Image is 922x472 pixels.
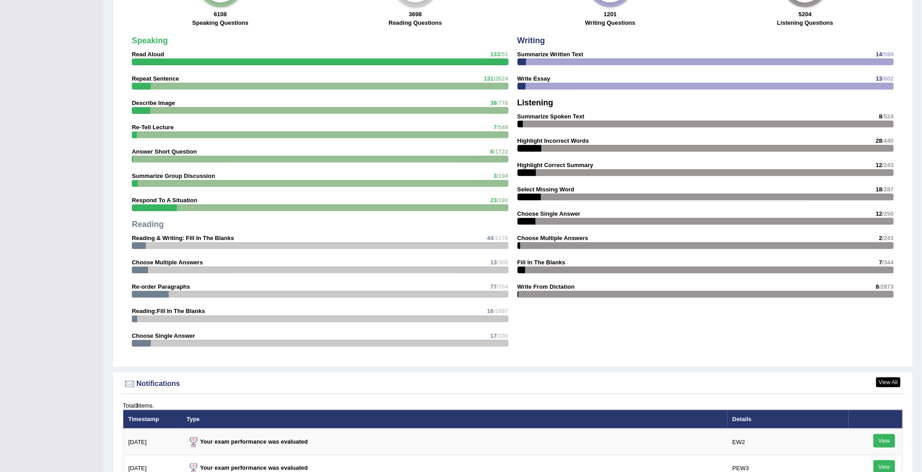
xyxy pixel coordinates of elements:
label: Reading Questions [389,18,442,27]
span: 18 [876,186,882,193]
strong: 6108 [214,11,227,18]
th: Details [728,410,849,429]
span: /440 [882,137,894,144]
span: 23 [490,197,497,204]
span: /549 [497,124,508,131]
strong: Highlight Incorrect Words [517,137,589,144]
span: /243 [882,162,894,168]
span: /243 [882,235,894,241]
strong: 1201 [604,11,617,18]
a: View [873,434,895,448]
span: /194 [497,172,508,179]
strong: Choose Multiple Answers [132,259,203,266]
th: Type [182,410,728,429]
strong: Re-Tell Lecture [132,124,174,131]
strong: Summarize Group Discussion [132,172,215,179]
span: 28 [876,137,882,144]
strong: Write From Dictation [517,283,575,290]
strong: Select Missing Word [517,186,575,193]
label: Writing Questions [585,18,635,27]
span: /1097 [494,308,508,314]
span: 14 [876,51,882,58]
strong: Choose Single Answer [132,332,195,339]
div: Total items. [123,401,903,410]
span: /784 [497,283,508,290]
strong: Your exam performance was evaluated [187,464,308,471]
strong: Reading:Fill In The Blanks [132,308,205,314]
strong: Highlight Correct Summary [517,162,594,168]
span: /2873 [879,283,894,290]
span: 2 [879,235,882,241]
strong: 3698 [409,11,422,18]
span: 8 [876,283,879,290]
span: /776 [497,100,508,106]
span: /524 [882,113,894,120]
span: 6 [490,148,494,155]
strong: Choose Single Answer [517,210,580,217]
span: 12 [876,162,882,168]
span: 8 [879,113,882,120]
span: 131 [484,75,494,82]
span: /305 [497,259,508,266]
span: 38 [490,100,497,106]
strong: Reading & Writing: Fill In The Blanks [132,235,234,241]
span: /2624 [494,75,508,82]
span: 13 [876,75,882,82]
strong: Fill In The Blanks [517,259,566,266]
strong: Choose Multiple Answers [517,235,589,241]
span: /1176 [494,235,508,241]
span: /192 [497,197,508,204]
span: /250 [882,210,894,217]
span: /287 [882,186,894,193]
span: 3 [494,172,497,179]
div: Notifications [123,377,903,391]
span: /51 [500,51,508,58]
strong: Reading [132,220,164,229]
span: /602 [882,75,894,82]
span: /344 [882,259,894,266]
span: 44 [487,235,493,241]
span: 7 [494,124,497,131]
strong: Summarize Spoken Text [517,113,585,120]
span: 17 [490,332,497,339]
span: 133 [490,51,500,58]
strong: Listening [517,98,553,107]
td: [DATE] [123,429,182,455]
span: /599 [882,51,894,58]
span: /336 [497,332,508,339]
a: View All [876,377,900,387]
label: Listening Questions [777,18,833,27]
strong: Your exam performance was evaluated [187,438,308,445]
span: 13 [490,259,497,266]
strong: Summarize Written Text [517,51,584,58]
label: Speaking Questions [192,18,248,27]
strong: Describe Image [132,100,175,106]
b: 3 [135,402,138,409]
td: EW2 [728,429,849,455]
span: 77 [490,283,497,290]
strong: Read Aloud [132,51,164,58]
th: Timestamp [123,410,182,429]
span: 16 [487,308,493,314]
strong: Answer Short Question [132,148,197,155]
strong: Write Essay [517,75,550,82]
strong: Re-order Paragraphs [132,283,190,290]
strong: Respond To A Situation [132,197,197,204]
strong: 5204 [799,11,812,18]
span: 7 [879,259,882,266]
strong: Writing [517,36,545,45]
span: /1722 [494,148,508,155]
strong: Repeat Sentence [132,75,179,82]
span: 12 [876,210,882,217]
strong: Speaking [132,36,168,45]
